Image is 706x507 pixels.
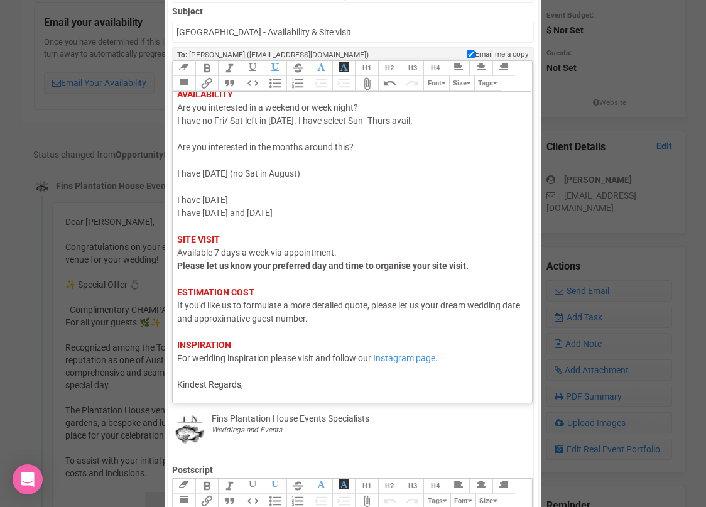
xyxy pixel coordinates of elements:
button: Heading 3 [401,479,423,494]
strong: INSPIRATION [177,340,231,350]
button: Align Center [469,61,492,76]
button: Align Center [469,479,492,494]
div: Open Intercom Messenger [13,464,43,494]
button: Link [195,76,218,91]
button: Font Colour [310,61,332,76]
span: Kindest Regards, [177,379,243,390]
button: Italic [218,479,241,494]
button: Heading 2 [378,479,401,494]
button: Align Right [492,61,515,76]
button: Strikethrough [286,61,309,76]
label: Postscript [172,459,533,479]
i: Weddings and Events [212,425,282,434]
span: For wedding inspiration please visit and follow our [177,353,371,363]
span: H2 [385,482,394,490]
strong: SITE VISIT [177,234,220,244]
span: H3 [408,482,417,490]
button: Heading 3 [401,61,423,76]
button: Size [449,76,474,91]
button: Heading 1 [355,479,377,494]
button: Font Background [332,61,355,76]
button: Align Left [447,61,469,76]
span: H4 [431,482,440,490]
span: H3 [408,64,417,72]
button: Strikethrough [286,479,309,494]
button: Underline [241,61,263,76]
div: Fins Plantation House Events Specialists [212,412,369,425]
strong: AVAILABILITY [177,89,233,99]
strong: To: [177,50,187,59]
button: Tags [474,76,501,91]
button: Bold [195,61,218,76]
label: Subject [172,3,534,18]
button: Bullets [264,76,286,91]
strong: Please let us know your preferred day and time to organise your site visit. [177,261,469,271]
a: Instagram page [373,353,435,363]
button: Align Right [492,479,515,494]
span: [PERSON_NAME] ([EMAIL_ADDRESS][DOMAIN_NAME]) [189,50,369,59]
button: Increase Level [332,76,355,91]
button: Undo [378,76,401,91]
button: Underline [241,479,263,494]
button: Heading 4 [423,61,446,76]
button: Italic [218,61,241,76]
button: Heading 2 [378,61,401,76]
button: Underline Colour [264,61,286,76]
button: Numbers [286,76,309,91]
button: Font [423,76,448,91]
button: Bold [195,479,218,494]
button: Heading 1 [355,61,377,76]
button: Heading 4 [423,479,446,494]
span: H1 [362,64,371,72]
button: Align Left [447,479,469,494]
button: Quote [218,76,241,91]
span: Available 7 days a week via appointment. [177,248,337,258]
button: Font Colour [310,479,332,494]
span: H1 [362,482,371,490]
button: Attach Files [355,76,377,91]
span: H2 [385,64,394,72]
strong: ESTIMATION COST [177,287,254,297]
button: Decrease Level [310,76,332,91]
img: data.png [172,412,207,447]
span: If you'd like us to formulate a more detailed quote, please let us your dream wedding date and ap... [177,300,520,324]
button: Redo [401,76,423,91]
button: Clear Formatting at cursor [172,61,195,76]
span: H4 [431,64,440,72]
button: Underline Colour [264,479,286,494]
button: Align Justified [172,76,195,91]
span: Email me a copy [475,49,529,60]
button: Font Background [332,479,355,494]
button: Code [241,76,263,91]
button: Clear Formatting at cursor [172,479,195,494]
